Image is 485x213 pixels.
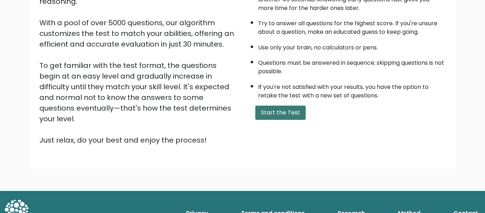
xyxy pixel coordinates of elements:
li: Questions must be answered in sequence; skipping questions is not possible. [258,55,446,76]
li: Use only your brain, no calculators or pens. [258,40,446,52]
li: Try to answer all questions for the highest score. If you're unsure about a question, make an edu... [258,16,446,36]
button: Start the Test [255,106,306,120]
li: If you're not satisfied with your results, you have the option to retake the test with a new set ... [258,79,446,100]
